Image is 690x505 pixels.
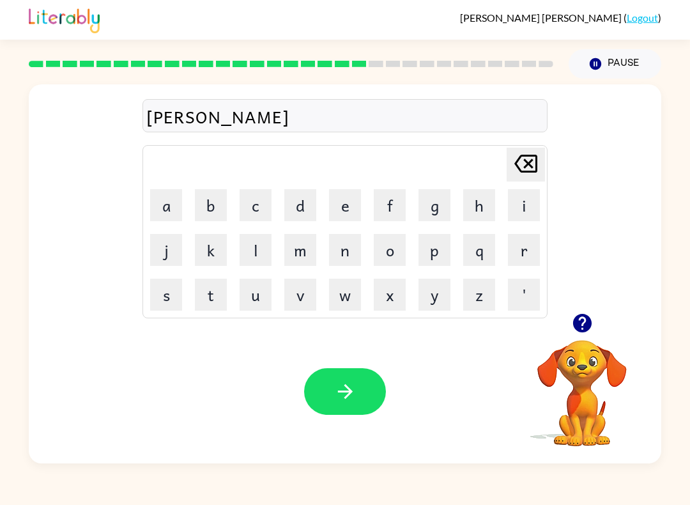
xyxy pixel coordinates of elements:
[508,189,540,221] button: i
[460,12,661,24] div: ( )
[284,189,316,221] button: d
[240,189,272,221] button: c
[195,234,227,266] button: k
[460,12,624,24] span: [PERSON_NAME] [PERSON_NAME]
[374,234,406,266] button: o
[195,189,227,221] button: b
[329,234,361,266] button: n
[150,234,182,266] button: j
[374,279,406,311] button: x
[463,279,495,311] button: z
[418,279,450,311] button: y
[329,189,361,221] button: e
[329,279,361,311] button: w
[463,189,495,221] button: h
[284,234,316,266] button: m
[627,12,658,24] a: Logout
[146,103,544,130] div: [PERSON_NAME]
[418,189,450,221] button: g
[195,279,227,311] button: t
[418,234,450,266] button: p
[240,279,272,311] button: u
[284,279,316,311] button: v
[150,279,182,311] button: s
[508,234,540,266] button: r
[569,49,661,79] button: Pause
[508,279,540,311] button: '
[518,320,646,448] video: Your browser must support playing .mp4 files to use Literably. Please try using another browser.
[374,189,406,221] button: f
[150,189,182,221] button: a
[29,5,100,33] img: Literably
[463,234,495,266] button: q
[240,234,272,266] button: l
